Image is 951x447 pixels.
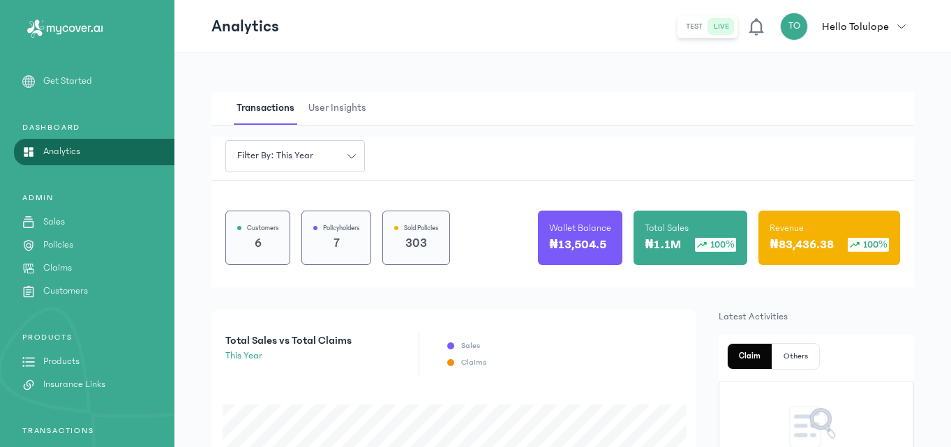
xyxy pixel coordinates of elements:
[225,332,352,349] p: Total Sales vs Total Claims
[461,340,480,351] p: Sales
[234,92,297,125] span: Transactions
[780,13,914,40] button: TOHello Tolulope
[695,238,736,252] div: 100%
[323,222,359,234] p: Policyholders
[770,221,804,235] p: Revenue
[461,357,486,368] p: Claims
[229,149,322,163] span: Filter by: this year
[43,354,80,369] p: Products
[549,221,611,235] p: Wallet Balance
[43,215,65,229] p: Sales
[394,234,438,253] p: 303
[313,234,359,253] p: 7
[225,349,352,363] p: this year
[770,235,834,255] p: ₦83,436.38
[43,377,105,392] p: Insurance Links
[719,310,914,324] p: Latest Activities
[234,92,306,125] button: Transactions
[549,235,606,255] p: ₦13,504.5
[728,344,772,369] button: Claim
[43,261,72,275] p: Claims
[404,222,438,234] p: Sold Policies
[306,92,369,125] span: User Insights
[780,13,808,40] div: TO
[211,15,279,38] p: Analytics
[237,234,278,253] p: 6
[43,238,73,252] p: Policies
[43,74,92,89] p: Get Started
[645,235,681,255] p: ₦1.1M
[772,344,819,369] button: Others
[848,238,889,252] div: 100%
[247,222,278,234] p: Customers
[225,140,365,172] button: Filter by: this year
[645,221,689,235] p: Total Sales
[43,284,88,298] p: Customers
[708,18,735,35] button: live
[822,18,889,35] p: Hello Tolulope
[43,144,80,159] p: Analytics
[306,92,377,125] button: User Insights
[680,18,708,35] button: test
